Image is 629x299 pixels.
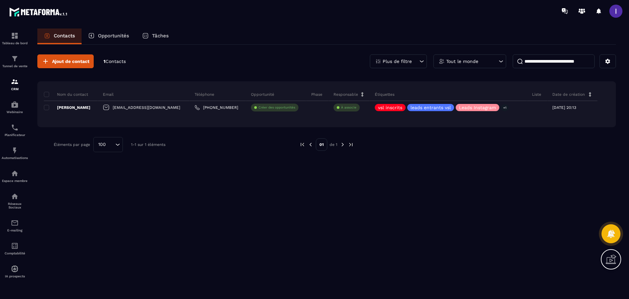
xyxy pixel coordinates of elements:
[2,237,28,260] a: accountantaccountantComptabilité
[44,92,88,97] p: Nom du contact
[459,105,496,110] p: Leads Instagram
[2,64,28,68] p: Tunnel de vente
[2,41,28,45] p: Tableau de bord
[316,138,327,151] p: 01
[2,27,28,50] a: formationformationTableau de bord
[311,92,322,97] p: Phase
[11,78,19,86] img: formation
[501,104,509,111] p: +1
[410,105,451,110] p: leads entrants vsl
[11,101,19,109] img: automations
[2,165,28,188] a: automationsautomationsEspace membre
[131,142,165,147] p: 1-1 sur 1 éléments
[136,29,175,44] a: Tâches
[108,141,114,148] input: Search for option
[383,59,412,64] p: Plus de filtre
[2,50,28,73] a: formationformationTunnel de vente
[11,55,19,63] img: formation
[378,105,402,110] p: vsl inscrits
[299,142,305,148] img: prev
[96,141,108,148] span: 100
[37,29,82,44] a: Contacts
[54,142,90,147] p: Éléments par page
[340,142,346,148] img: next
[11,242,19,250] img: accountant
[11,169,19,177] img: automations
[105,59,126,64] span: Contacts
[2,188,28,214] a: social-networksocial-networkRéseaux Sociaux
[2,229,28,232] p: E-mailing
[82,29,136,44] a: Opportunités
[552,105,576,110] p: [DATE] 20:13
[2,251,28,255] p: Comptabilité
[532,92,541,97] p: Liste
[2,156,28,160] p: Automatisations
[308,142,314,148] img: prev
[258,105,295,110] p: Créer des opportunités
[195,105,238,110] a: [PHONE_NUMBER]
[104,58,126,65] p: 1
[552,92,585,97] p: Date de création
[2,179,28,183] p: Espace membre
[103,92,114,97] p: Email
[11,147,19,154] img: automations
[348,142,354,148] img: next
[54,33,75,39] p: Contacts
[334,92,358,97] p: Responsable
[52,58,89,65] span: Ajout de contact
[2,110,28,114] p: Webinaire
[2,133,28,137] p: Planificateur
[11,192,19,200] img: social-network
[251,92,274,97] p: Opportunité
[2,87,28,91] p: CRM
[37,54,94,68] button: Ajout de contact
[195,92,214,97] p: Téléphone
[2,214,28,237] a: emailemailE-mailing
[98,33,129,39] p: Opportunités
[152,33,169,39] p: Tâches
[9,6,68,18] img: logo
[2,274,28,278] p: IA prospects
[11,265,19,273] img: automations
[2,73,28,96] a: formationformationCRM
[2,96,28,119] a: automationsautomationsWebinaire
[44,105,90,110] p: [PERSON_NAME]
[446,59,478,64] p: Tout le monde
[11,32,19,40] img: formation
[11,219,19,227] img: email
[375,92,394,97] p: Étiquettes
[341,105,356,110] p: À associe
[93,137,123,152] div: Search for option
[2,142,28,165] a: automationsautomationsAutomatisations
[2,202,28,209] p: Réseaux Sociaux
[330,142,337,147] p: de 1
[11,124,19,131] img: scheduler
[2,119,28,142] a: schedulerschedulerPlanificateur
